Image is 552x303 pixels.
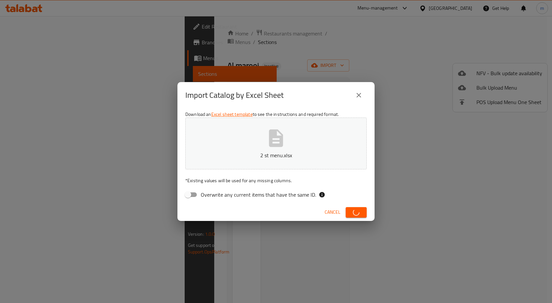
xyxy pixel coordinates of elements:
button: 2 st menu.xlsx [185,118,367,169]
p: Existing values will be used for any missing columns. [185,177,367,184]
span: Cancel [325,208,340,216]
p: 2 st menu.xlsx [195,151,356,159]
a: Excel sheet template [211,110,253,119]
svg: If the overwrite option isn't selected, then the items that match an existing ID will be ignored ... [319,191,325,198]
button: Cancel [322,206,343,218]
button: close [351,87,367,103]
div: Download an to see the instructions and required format. [177,108,375,204]
span: Overwrite any current items that have the same ID. [201,191,316,199]
h2: Import Catalog by Excel Sheet [185,90,284,100]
